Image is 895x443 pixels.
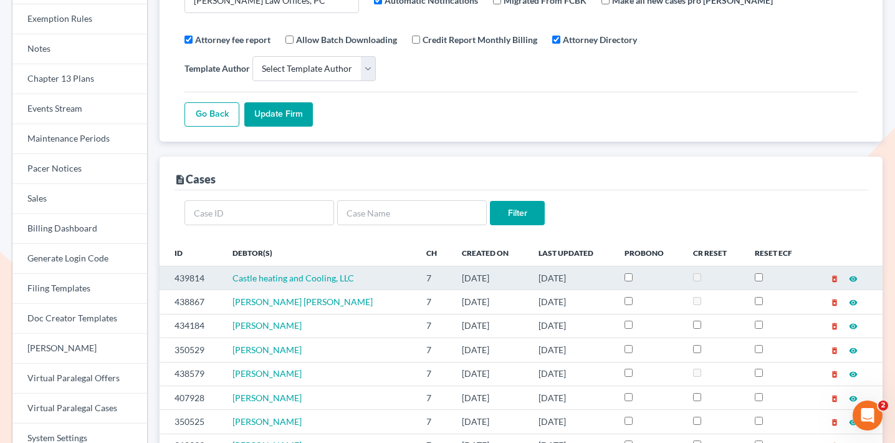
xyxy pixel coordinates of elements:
[12,4,147,34] a: Exemption Rules
[529,362,615,386] td: [DATE]
[232,273,354,283] a: Castle heating and Cooling, LLC
[830,320,839,331] a: delete_forever
[529,338,615,362] td: [DATE]
[849,298,858,307] i: visibility
[160,362,223,386] td: 438579
[452,410,529,434] td: [DATE]
[12,64,147,94] a: Chapter 13 Plans
[160,338,223,362] td: 350529
[849,273,858,283] a: visibility
[849,392,858,403] a: visibility
[12,94,147,124] a: Events Stream
[184,62,250,75] label: Template Author
[12,184,147,214] a: Sales
[452,338,529,362] td: [DATE]
[529,386,615,409] td: [DATE]
[175,174,186,185] i: description
[160,241,223,266] th: ID
[337,200,487,225] input: Case Name
[878,401,888,411] span: 2
[745,241,811,266] th: Reset ECF
[232,296,373,307] a: [PERSON_NAME] [PERSON_NAME]
[223,241,416,266] th: Debtor(s)
[830,275,839,283] i: delete_forever
[529,314,615,338] td: [DATE]
[232,416,302,427] a: [PERSON_NAME]
[830,346,839,355] i: delete_forever
[615,241,682,266] th: ProBono
[830,418,839,427] i: delete_forever
[244,102,313,127] input: Update Firm
[849,394,858,403] i: visibility
[853,401,883,431] iframe: Intercom live chat
[849,320,858,331] a: visibility
[830,344,839,355] a: delete_forever
[849,322,858,331] i: visibility
[849,344,858,355] a: visibility
[452,362,529,386] td: [DATE]
[529,410,615,434] td: [DATE]
[849,368,858,379] a: visibility
[423,33,537,46] label: Credit Report Monthly Billing
[563,33,637,46] label: Attorney Directory
[830,394,839,403] i: delete_forever
[232,344,302,355] a: [PERSON_NAME]
[452,314,529,338] td: [DATE]
[184,200,334,225] input: Case ID
[175,172,216,187] div: Cases
[12,124,147,154] a: Maintenance Periods
[849,416,858,427] a: visibility
[529,266,615,290] td: [DATE]
[160,290,223,314] td: 438867
[296,33,397,46] label: Allow Batch Downloading
[529,290,615,314] td: [DATE]
[12,364,147,394] a: Virtual Paralegal Offers
[416,362,451,386] td: 7
[416,241,451,266] th: Ch
[12,244,147,274] a: Generate Login Code
[12,34,147,64] a: Notes
[12,154,147,184] a: Pacer Notices
[849,275,858,283] i: visibility
[416,266,451,290] td: 7
[452,290,529,314] td: [DATE]
[160,410,223,434] td: 350525
[12,394,147,424] a: Virtual Paralegal Cases
[416,410,451,434] td: 7
[12,334,147,364] a: [PERSON_NAME]
[830,296,839,307] a: delete_forever
[683,241,745,266] th: CR Reset
[849,370,858,379] i: visibility
[232,320,302,331] a: [PERSON_NAME]
[232,368,302,379] a: [PERSON_NAME]
[416,314,451,338] td: 7
[830,370,839,379] i: delete_forever
[830,416,839,427] a: delete_forever
[12,304,147,334] a: Doc Creator Templates
[849,296,858,307] a: visibility
[416,338,451,362] td: 7
[490,201,545,226] input: Filter
[195,33,270,46] label: Attorney fee report
[232,392,302,403] a: [PERSON_NAME]
[830,368,839,379] a: delete_forever
[830,273,839,283] a: delete_forever
[416,386,451,409] td: 7
[849,418,858,427] i: visibility
[452,386,529,409] td: [DATE]
[160,266,223,290] td: 439814
[830,298,839,307] i: delete_forever
[849,346,858,355] i: visibility
[184,102,239,127] a: Go Back
[529,241,615,266] th: Last Updated
[830,392,839,403] a: delete_forever
[830,322,839,331] i: delete_forever
[416,290,451,314] td: 7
